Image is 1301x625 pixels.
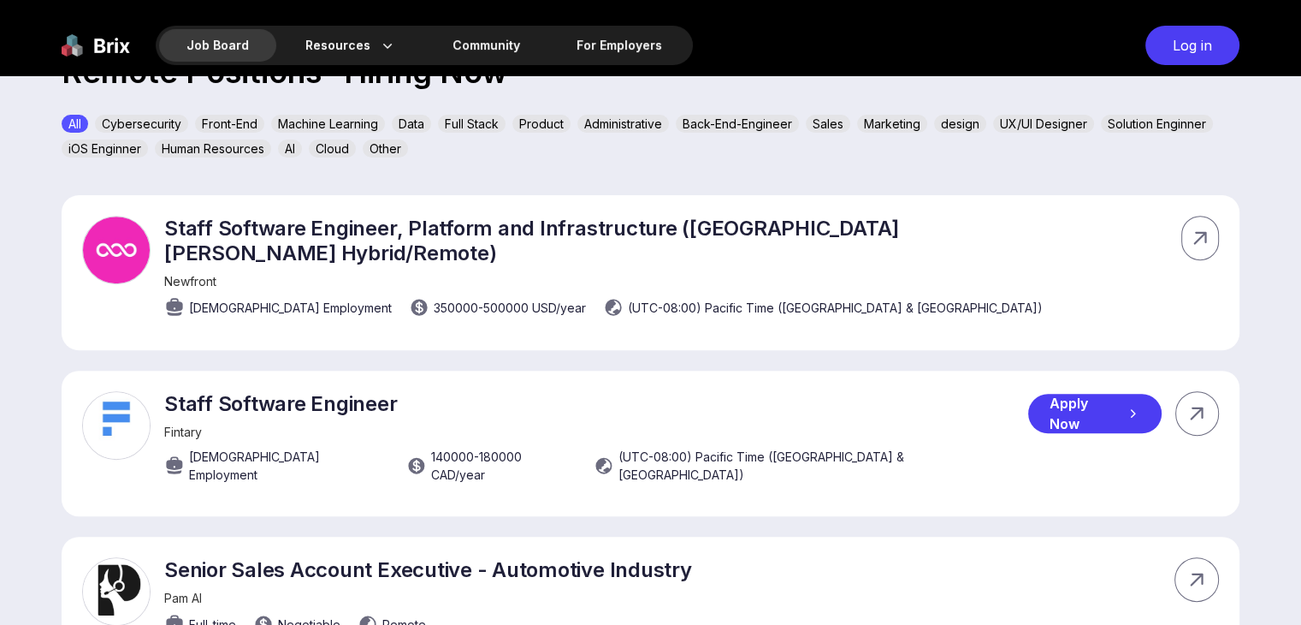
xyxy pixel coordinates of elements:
div: Log in [1145,26,1239,65]
div: Job Board [159,29,276,62]
span: 350000 - 500000 USD /year [434,299,586,317]
a: For Employers [549,29,689,62]
span: (UTC-08:00) Pacific Time ([GEOGRAPHIC_DATA] & [GEOGRAPHIC_DATA]) [628,299,1043,317]
div: AI [278,140,302,158]
div: Cloud [309,140,356,158]
div: Marketing [857,115,927,133]
div: All [62,115,88,133]
a: Log in [1137,26,1239,65]
span: [DEMOGRAPHIC_DATA] Employment [189,448,389,484]
span: [DEMOGRAPHIC_DATA] Employment [189,299,392,317]
div: Full Stack [438,115,506,133]
p: Staff Software Engineer, Platform and Infrastructure ([GEOGRAPHIC_DATA][PERSON_NAME] Hybrid/Remote) [164,216,1056,265]
a: Apply Now [1028,394,1174,433]
span: 140000 - 180000 CAD /year [431,448,577,484]
div: Sales [806,115,850,133]
p: Senior Sales Account Executive - Automotive Industry [164,557,692,582]
span: Newfront [164,274,216,289]
div: Machine Learning [271,115,385,133]
div: Resources [278,29,423,62]
div: UX/UI Designer [993,115,1094,133]
div: Cybersecurity [95,115,188,133]
span: (UTC-08:00) Pacific Time ([GEOGRAPHIC_DATA] & [GEOGRAPHIC_DATA]) [618,448,1028,484]
a: Community [425,29,547,62]
div: Human Resources [155,140,271,158]
span: Pam AI [164,591,202,605]
div: Administrative [577,115,669,133]
div: Back-End-Engineer [676,115,799,133]
div: design [934,115,986,133]
span: Fintary [164,425,202,439]
div: Product [512,115,571,133]
div: iOS Enginner [62,140,148,158]
p: Staff Software Engineer [164,391,1028,416]
div: Data [392,115,431,133]
div: Solution Enginner [1101,115,1213,133]
div: Other [363,140,408,158]
div: Front-End [195,115,264,133]
div: Apply Now [1028,394,1161,433]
